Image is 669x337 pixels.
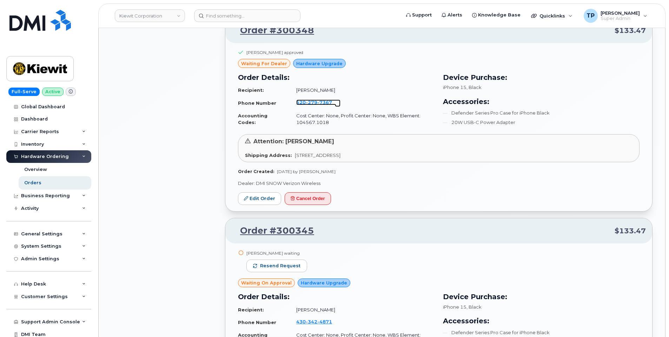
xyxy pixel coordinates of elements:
[539,13,565,19] span: Quicklinks
[246,260,307,272] button: Resend request
[115,9,185,22] a: Kiewit Corporation
[241,280,292,286] span: Waiting On Approval
[615,226,646,236] span: $133.47
[290,84,435,96] td: [PERSON_NAME]
[296,60,343,67] span: Hardware Upgrade
[285,192,331,205] button: Cancel Order
[238,192,281,205] a: Edit Order
[238,169,274,174] strong: Order Created:
[296,99,332,105] span: 520
[437,8,467,22] a: Alerts
[241,60,287,67] span: waiting for dealer
[478,12,521,19] span: Knowledge Base
[238,113,267,125] strong: Accounting Codes:
[295,152,340,158] span: [STREET_ADDRESS]
[466,84,482,90] span: , Black
[246,49,303,55] div: [PERSON_NAME] approved
[238,100,276,106] strong: Phone Number
[238,180,640,187] p: Dealer: DMI SNOW Verizon Wireless
[443,329,640,336] li: Defender Series Pro Case for iPhone Black
[301,280,347,286] span: Hardware Upgrade
[194,9,300,22] input: Find something...
[401,8,437,22] a: Support
[238,291,435,302] h3: Order Details:
[467,8,525,22] a: Knowledge Base
[443,291,640,302] h3: Device Purchase:
[443,316,640,326] h3: Accessories:
[638,307,664,332] iframe: Messenger Launcher
[245,152,292,158] strong: Shipping Address:
[443,96,640,107] h3: Accessories:
[306,99,317,105] span: 279
[306,319,317,324] span: 342
[317,99,332,105] span: 7367
[443,304,466,310] span: iPhone 15
[412,12,432,19] span: Support
[601,10,640,16] span: [PERSON_NAME]
[277,169,336,174] span: [DATE] by [PERSON_NAME]
[526,9,577,23] div: Quicklinks
[246,250,307,256] div: [PERSON_NAME] waiting
[448,12,462,19] span: Alerts
[615,26,646,36] span: $133.47
[587,12,595,20] span: TP
[443,72,640,83] h3: Device Purchase:
[296,319,332,324] span: 430
[443,119,640,126] li: 20W USB-C Power Adapter
[443,110,640,116] li: Defender Series Pro Case for iPhone Black
[579,9,652,23] div: Tyler Pollock
[466,304,482,310] span: , Black
[317,319,332,324] span: 4871
[253,138,334,145] span: Attention: [PERSON_NAME]
[601,16,640,21] span: Super Admin
[290,304,435,316] td: [PERSON_NAME]
[238,87,264,93] strong: Recipient:
[443,84,466,90] span: iPhone 15
[232,225,314,237] a: Order #300345
[238,307,264,312] strong: Recipient:
[238,319,276,325] strong: Phone Number
[290,110,435,128] td: Cost Center: None, Profit Center: None, WBS Element: 104567.1018
[296,99,340,105] a: 5202797367
[296,319,340,324] a: 4303424871
[232,24,314,37] a: Order #300348
[238,72,435,83] h3: Order Details:
[260,263,300,269] span: Resend request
